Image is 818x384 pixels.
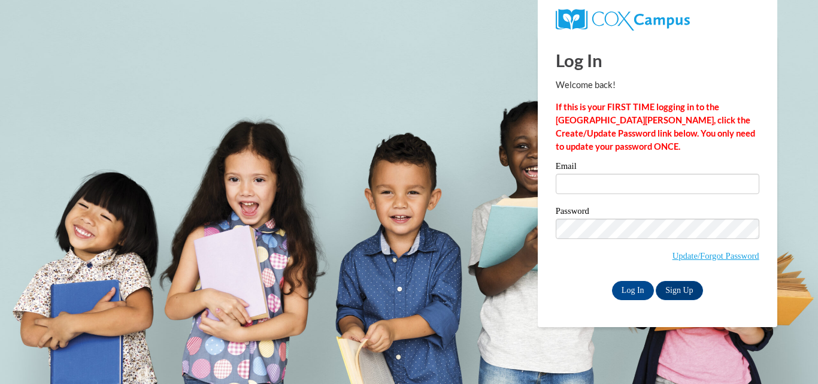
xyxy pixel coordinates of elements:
[612,281,654,300] input: Log In
[556,78,759,92] p: Welcome back!
[672,251,759,261] a: Update/Forgot Password
[556,207,759,219] label: Password
[556,9,759,31] a: COX Campus
[556,102,755,152] strong: If this is your FIRST TIME logging in to the [GEOGRAPHIC_DATA][PERSON_NAME], click the Create/Upd...
[656,281,702,300] a: Sign Up
[556,48,759,72] h1: Log In
[556,162,759,174] label: Email
[556,9,690,31] img: COX Campus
